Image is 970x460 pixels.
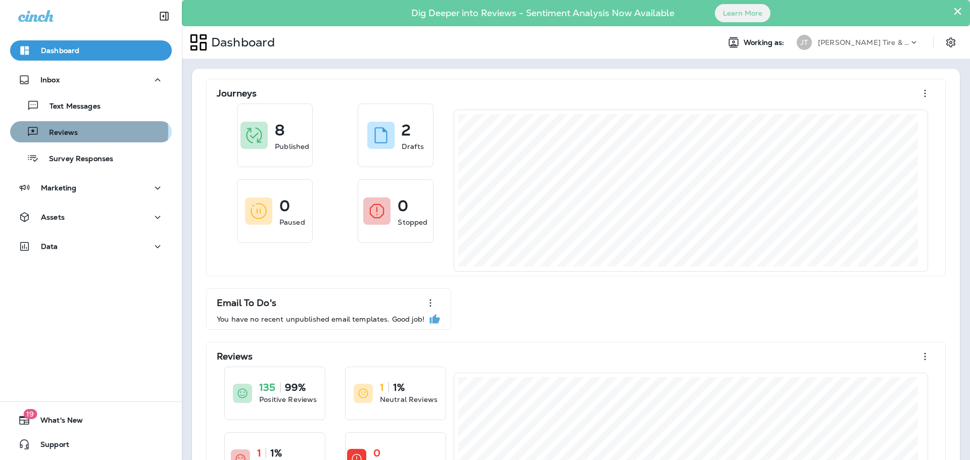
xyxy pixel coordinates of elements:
button: Settings [942,33,960,52]
p: 0 [398,201,408,211]
p: 1% [270,448,282,458]
p: Drafts [402,141,424,151]
p: Reviews [39,128,78,138]
button: Assets [10,207,172,227]
p: You have no recent unpublished email templates. Good job! [217,315,424,323]
span: Working as: [744,38,787,47]
button: Close [953,3,962,19]
button: Support [10,434,172,454]
button: Marketing [10,178,172,198]
p: Marketing [41,184,76,192]
p: 0 [279,201,290,211]
button: Inbox [10,70,172,90]
p: Data [41,242,58,250]
p: 2 [402,125,411,135]
button: Text Messages [10,95,172,116]
p: Inbox [40,76,60,84]
p: Paused [279,217,305,227]
p: Published [275,141,309,151]
span: What's New [30,416,83,428]
p: Journeys [217,88,257,98]
p: Assets [41,213,65,221]
button: Learn More [715,4,770,22]
span: Support [30,440,69,452]
button: Dashboard [10,40,172,61]
p: 0 [373,448,380,458]
p: 1 [380,382,384,392]
p: Stopped [398,217,427,227]
p: Survey Responses [39,155,113,164]
p: [PERSON_NAME] Tire & Auto [818,38,909,46]
p: Reviews [217,351,253,362]
p: Positive Reviews [259,394,317,404]
p: 1 [257,448,261,458]
button: Survey Responses [10,147,172,169]
p: Dashboard [41,46,79,55]
p: 8 [275,125,284,135]
p: Dashboard [207,35,275,50]
button: Collapse Sidebar [150,6,178,26]
p: 99% [285,382,306,392]
button: Data [10,236,172,257]
p: Neutral Reviews [380,394,438,404]
p: 1% [393,382,405,392]
p: 135 [259,382,275,392]
span: 19 [23,409,37,419]
p: Dig Deeper into Reviews - Sentiment Analysis Now Available [382,12,704,15]
p: Email To Do's [217,298,276,308]
button: 19What's New [10,410,172,430]
div: JT [797,35,812,50]
button: Reviews [10,121,172,142]
p: Text Messages [39,102,101,112]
